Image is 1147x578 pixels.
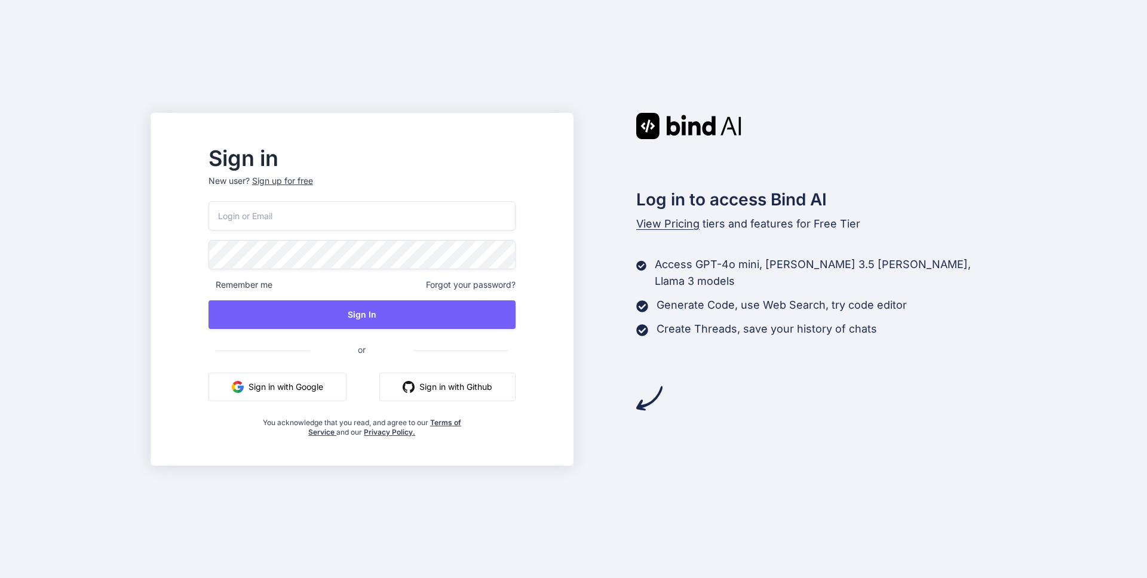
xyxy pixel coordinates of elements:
div: You acknowledge that you read, and agree to our and our [259,411,464,437]
span: Forgot your password? [426,279,516,291]
input: Login or Email [208,201,516,230]
img: Bind AI logo [636,113,741,139]
p: Create Threads, save your history of chats [657,321,877,337]
h2: Sign in [208,149,516,168]
button: Sign in with Github [379,373,516,401]
button: Sign In [208,300,516,329]
p: tiers and features for Free Tier [636,216,997,232]
h2: Log in to access Bind AI [636,187,997,212]
p: New user? [208,175,516,201]
img: github [403,381,415,393]
a: Privacy Policy. [364,428,415,436]
p: Access GPT-4o mini, [PERSON_NAME] 3.5 [PERSON_NAME], Llama 3 models [655,256,996,290]
span: Remember me [208,279,272,291]
div: Sign up for free [252,175,313,187]
span: or [310,335,413,364]
img: arrow [636,385,663,411]
span: View Pricing [636,217,700,230]
a: Terms of Service [308,418,461,436]
button: Sign in with Google [208,373,346,401]
p: Generate Code, use Web Search, try code editor [657,297,907,313]
img: google [232,381,244,393]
